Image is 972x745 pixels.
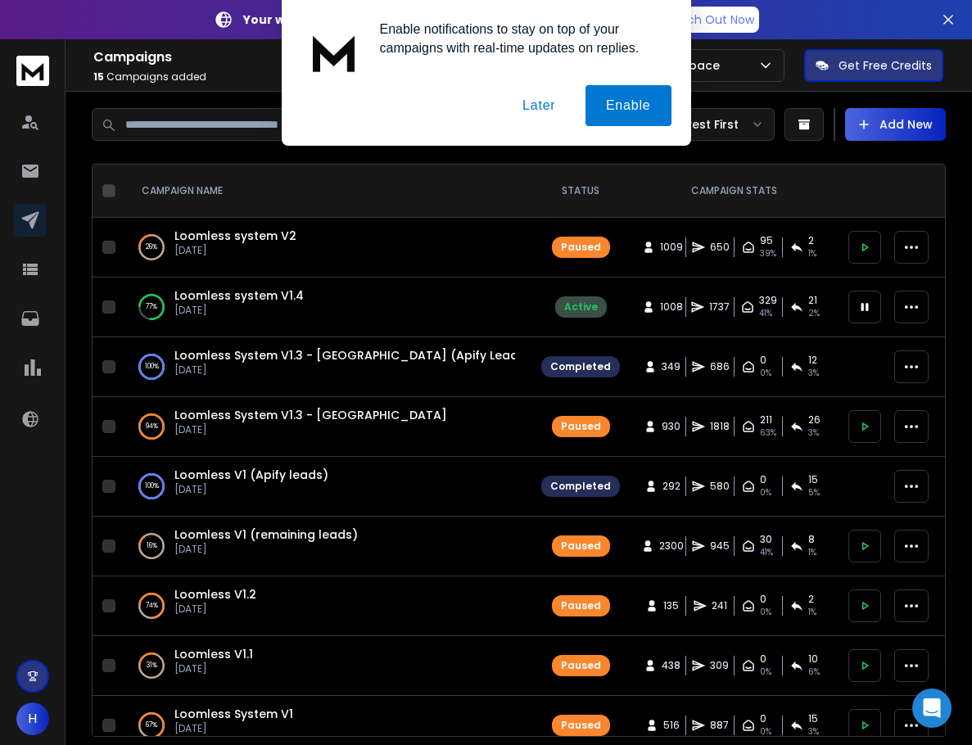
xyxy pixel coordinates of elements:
[146,418,158,435] p: 94 %
[662,360,680,373] span: 349
[710,360,730,373] span: 686
[712,599,728,612] span: 241
[663,719,680,732] span: 516
[808,533,815,546] span: 8
[808,307,820,320] span: 2 %
[760,473,766,486] span: 0
[561,241,601,254] div: Paused
[760,234,773,247] span: 95
[146,598,158,614] p: 74 %
[174,662,253,675] p: [DATE]
[663,599,680,612] span: 135
[174,543,358,556] p: [DATE]
[808,294,817,307] span: 21
[808,234,814,247] span: 2
[759,294,777,307] span: 329
[710,420,730,433] span: 1818
[561,719,601,732] div: Paused
[659,540,684,553] span: 2300
[808,546,816,559] span: 1 %
[147,538,157,554] p: 16 %
[760,247,776,260] span: 39 %
[808,725,819,738] span: 3 %
[122,165,531,218] th: CAMPAIGN NAME
[146,299,157,315] p: 77 %
[760,725,771,738] span: 0%
[662,420,680,433] span: 930
[174,467,328,483] a: Loomless V1 (Apify leads)
[585,85,671,126] button: Enable
[808,486,820,499] span: 5 %
[561,599,601,612] div: Paused
[760,354,766,367] span: 0
[760,486,771,499] span: 0%
[759,307,772,320] span: 41 %
[146,239,157,255] p: 26 %
[174,244,296,257] p: [DATE]
[174,706,293,722] a: Loomless System V1
[630,165,839,218] th: CAMPAIGN STATS
[710,480,730,493] span: 580
[145,478,159,494] p: 100 %
[710,659,729,672] span: 309
[808,354,817,367] span: 12
[808,413,821,427] span: 26
[122,576,531,636] td: 74%Loomless V1.2[DATE]
[710,241,730,254] span: 650
[912,689,952,728] div: Open Intercom Messenger
[760,413,772,427] span: 211
[760,427,776,440] span: 63 %
[760,533,772,546] span: 30
[174,287,304,304] a: Loomless system V1.4
[660,300,683,314] span: 1008
[808,712,818,725] span: 15
[709,300,730,314] span: 1737
[710,719,729,732] span: 887
[145,359,159,375] p: 100 %
[174,363,515,377] p: [DATE]
[122,397,531,457] td: 94%Loomless System V1.3 - [GEOGRAPHIC_DATA][DATE]
[174,423,447,436] p: [DATE]
[808,427,819,440] span: 3 %
[174,646,253,662] a: Loomless V1.1
[174,228,296,244] a: Loomless system V2
[662,480,680,493] span: 292
[760,546,773,559] span: 41 %
[16,702,49,735] button: H
[808,247,816,260] span: 1 %
[760,606,771,619] span: 0%
[760,666,771,679] span: 0%
[531,165,630,218] th: STATUS
[760,712,766,725] span: 0
[174,603,256,616] p: [DATE]
[502,85,576,126] button: Later
[561,420,601,433] div: Paused
[122,457,531,517] td: 100%Loomless V1 (Apify leads)[DATE]
[122,218,531,278] td: 26%Loomless system V2[DATE]
[174,526,358,543] a: Loomless V1 (remaining leads)
[561,659,601,672] div: Paused
[122,337,531,397] td: 100%Loomless System V1.3 - [GEOGRAPHIC_DATA] (Apify Leads)[DATE]
[564,300,598,314] div: Active
[561,540,601,553] div: Paused
[122,278,531,337] td: 77%Loomless system V1.4[DATE]
[808,652,818,666] span: 10
[808,666,820,679] span: 6 %
[146,717,157,734] p: 67 %
[808,606,816,619] span: 1 %
[760,652,766,666] span: 0
[662,659,680,672] span: 438
[660,241,683,254] span: 1009
[122,517,531,576] td: 16%Loomless V1 (remaining leads)[DATE]
[147,657,157,674] p: 31 %
[550,360,611,373] div: Completed
[174,407,447,423] a: Loomless System V1.3 - [GEOGRAPHIC_DATA]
